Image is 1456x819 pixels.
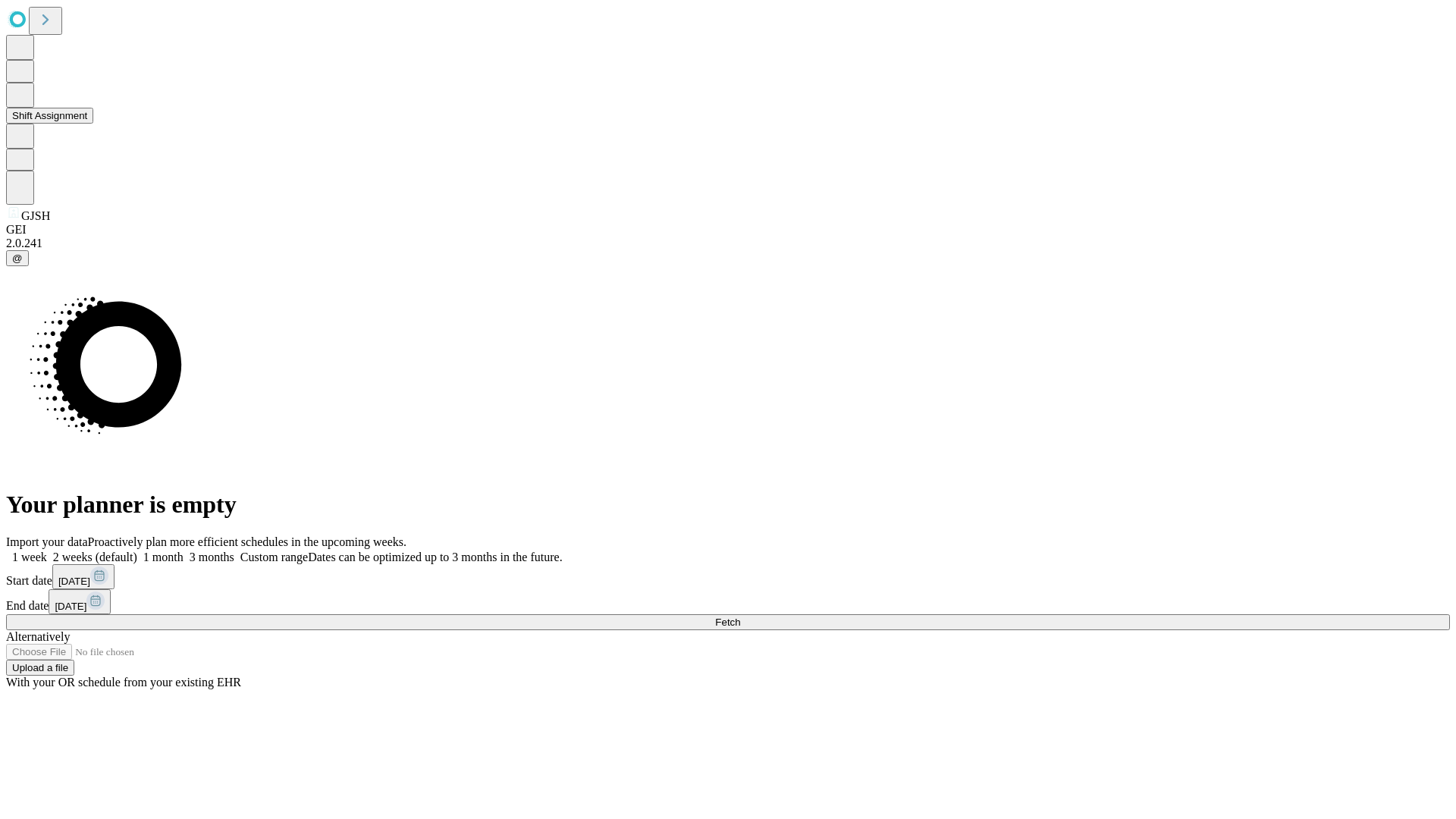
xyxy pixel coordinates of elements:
[6,535,88,548] span: Import your data
[6,491,1450,519] h1: Your planner is empty
[58,576,90,587] span: [DATE]
[21,209,50,222] span: GJSH
[715,617,740,628] span: Fetch
[190,551,234,563] span: 3 months
[6,237,1450,250] div: 2.0.241
[88,535,406,548] span: Proactively plan more efficient schedules in the upcoming weeks.
[6,660,74,676] button: Upload a file
[12,253,23,264] span: @
[6,223,1450,237] div: GEI
[240,551,308,563] span: Custom range
[308,551,562,563] span: Dates can be optimized up to 3 months in the future.
[6,564,1450,589] div: Start date
[6,589,1450,614] div: End date
[143,551,184,563] span: 1 month
[53,551,137,563] span: 2 weeks (default)
[6,676,241,689] span: With your OR schedule from your existing EHR
[12,551,47,563] span: 1 week
[6,250,29,266] button: @
[6,630,70,643] span: Alternatively
[55,601,86,612] span: [DATE]
[49,589,111,614] button: [DATE]
[6,614,1450,630] button: Fetch
[6,108,93,124] button: Shift Assignment
[52,564,115,589] button: [DATE]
